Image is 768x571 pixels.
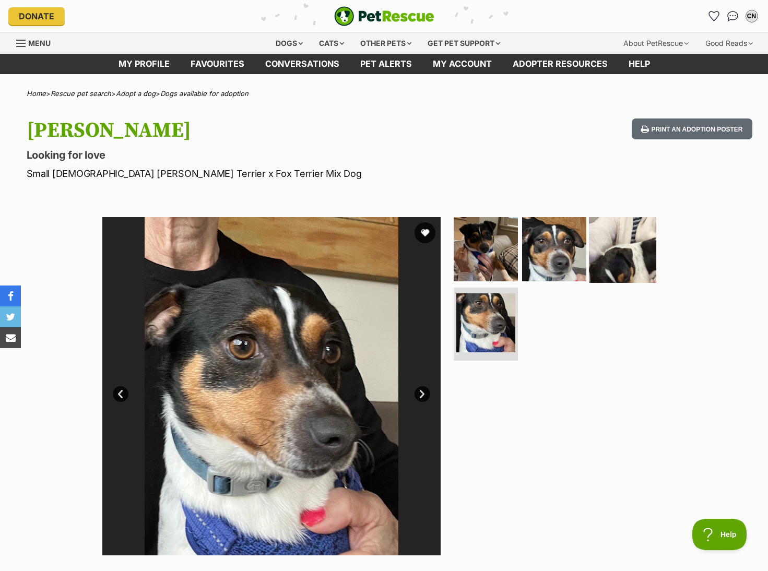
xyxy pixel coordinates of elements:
a: My account [422,54,502,74]
img: Photo of Charlie [589,215,656,282]
div: Dogs [268,33,310,54]
a: Menu [16,33,58,52]
img: Photo of Charlie [454,217,518,281]
div: Cats [312,33,351,54]
a: conversations [255,54,350,74]
a: Dogs available for adoption [160,89,249,98]
a: Rescue pet search [51,89,111,98]
a: PetRescue [334,6,434,26]
h1: [PERSON_NAME] [27,118,468,142]
button: Print an adoption poster [632,118,752,140]
div: CN [747,11,757,21]
a: Donate [8,7,65,25]
a: Pet alerts [350,54,422,74]
p: Looking for love [27,148,468,162]
a: Favourites [180,54,255,74]
a: Help [618,54,660,74]
img: logo-e224e6f780fb5917bec1dbf3a21bbac754714ae5b6737aabdf751b685950b380.svg [334,6,434,26]
div: Other pets [353,33,419,54]
div: Good Reads [698,33,760,54]
a: Conversations [725,8,741,25]
div: About PetRescue [616,33,696,54]
span: Menu [28,39,51,47]
p: Small [DEMOGRAPHIC_DATA] [PERSON_NAME] Terrier x Fox Terrier Mix Dog [27,166,468,181]
a: Favourites [706,8,723,25]
div: > > > [1,90,768,98]
img: Photo of Charlie [456,293,515,352]
div: Get pet support [420,33,507,54]
ul: Account quick links [706,8,760,25]
a: Prev [113,386,128,402]
iframe: Help Scout Beacon - Open [692,519,747,550]
img: chat-41dd97257d64d25036548639549fe6c8038ab92f7586957e7f3b1b290dea8141.svg [727,11,738,21]
img: Photo of Charlie [522,217,586,281]
a: Adopt a dog [116,89,156,98]
a: Adopter resources [502,54,618,74]
img: Photo of Charlie [102,217,441,555]
button: favourite [415,222,435,243]
button: My account [743,8,760,25]
a: Next [415,386,430,402]
a: My profile [108,54,180,74]
a: Home [27,89,46,98]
